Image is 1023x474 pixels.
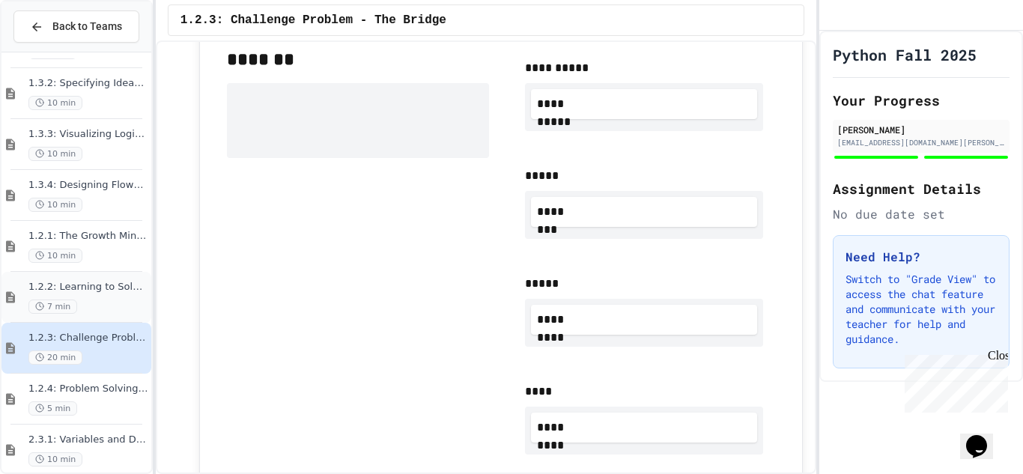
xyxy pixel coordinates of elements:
span: 1.2.4: Problem Solving Practice [28,383,148,395]
span: 10 min [28,96,82,110]
span: 1.2.1: The Growth Mindset [28,230,148,243]
span: 7 min [28,300,77,314]
h3: Need Help? [846,248,997,266]
span: Back to Teams [52,19,122,34]
span: 10 min [28,249,82,263]
h2: Assignment Details [833,178,1010,199]
h2: Your Progress [833,90,1010,111]
div: Chat with us now!Close [6,6,103,95]
span: 2.3.1: Variables and Data Types [28,434,148,446]
span: 1.2.2: Learning to Solve Hard Problems [28,281,148,294]
button: Back to Teams [13,10,139,43]
span: 1.2.3: Challenge Problem - The Bridge [180,11,446,29]
p: Switch to "Grade View" to access the chat feature and communicate with your teacher for help and ... [846,272,997,347]
div: [EMAIL_ADDRESS][DOMAIN_NAME][PERSON_NAME] [837,137,1005,148]
span: 5 min [28,401,77,416]
div: No due date set [833,205,1010,223]
span: 1.2.3: Challenge Problem - The Bridge [28,332,148,344]
span: 1.3.2: Specifying Ideas with Pseudocode [28,77,148,90]
iframe: chat widget [899,349,1008,413]
h1: Python Fall 2025 [833,44,977,65]
iframe: chat widget [960,414,1008,459]
div: [PERSON_NAME] [837,123,1005,136]
span: 20 min [28,350,82,365]
span: 10 min [28,452,82,467]
span: 10 min [28,198,82,212]
span: 10 min [28,147,82,161]
span: 1.3.4: Designing Flowcharts [28,179,148,192]
span: 1.3.3: Visualizing Logic with Flowcharts [28,128,148,141]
